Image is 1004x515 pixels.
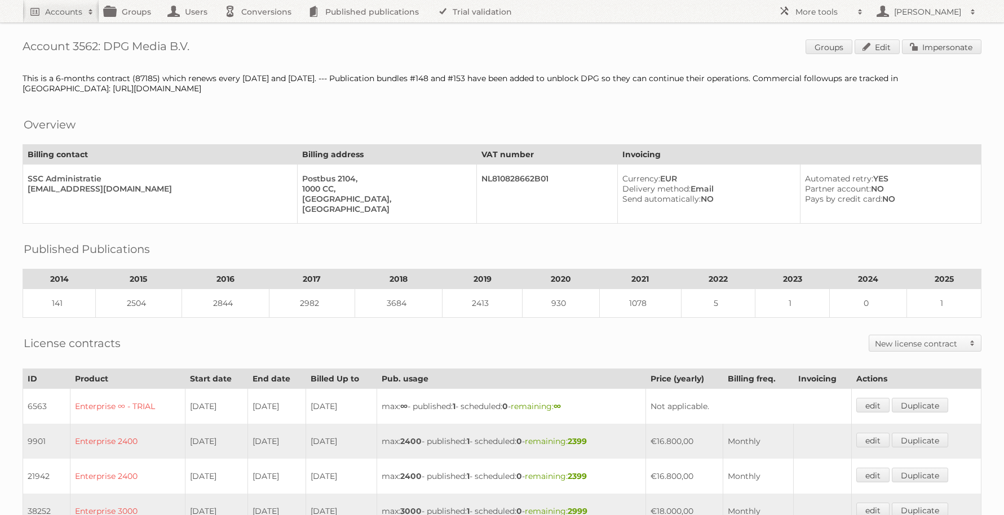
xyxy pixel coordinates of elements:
h1: Account 3562: DPG Media B.V. [23,39,981,56]
td: max: - published: - scheduled: - [377,424,646,459]
div: NO [805,184,972,194]
td: Not applicable. [646,389,852,424]
th: 2025 [907,269,981,289]
div: SSC Administratie [28,174,288,184]
span: Automated retry: [805,174,873,184]
td: [DATE] [306,459,377,494]
th: Product [70,369,185,389]
span: remaining: [511,401,561,411]
div: [GEOGRAPHIC_DATA], [302,194,467,204]
div: 1000 CC, [302,184,467,194]
h2: Published Publications [24,241,150,257]
td: €16.800,00 [646,459,723,494]
td: max: - published: - scheduled: - [377,459,646,494]
th: 2018 [355,269,443,289]
div: NO [622,194,791,204]
a: edit [856,398,890,412]
div: YES [805,174,972,184]
th: Billing contact [23,145,298,165]
td: 2413 [443,289,523,318]
td: 5 [681,289,755,318]
th: Start date [185,369,248,389]
th: 2014 [23,269,96,289]
th: ID [23,369,70,389]
th: 2022 [681,269,755,289]
td: [DATE] [185,389,248,424]
span: Currency: [622,174,660,184]
td: 2982 [269,289,355,318]
span: Pays by credit card: [805,194,882,204]
strong: 2400 [400,471,422,481]
strong: 1 [467,471,470,481]
span: Partner account: [805,184,871,194]
th: 2016 [182,269,269,289]
th: Billing freq. [723,369,793,389]
h2: More tools [795,6,852,17]
strong: 2400 [400,436,422,446]
td: 21942 [23,459,70,494]
th: 2021 [600,269,682,289]
span: remaining: [525,471,587,481]
div: [EMAIL_ADDRESS][DOMAIN_NAME] [28,184,288,194]
span: remaining: [525,436,587,446]
td: Enterprise ∞ - TRIAL [70,389,185,424]
a: edit [856,433,890,447]
h2: License contracts [24,335,121,352]
td: max: - published: - scheduled: - [377,389,646,424]
strong: 2399 [568,471,587,481]
th: 2024 [830,269,907,289]
strong: 0 [502,401,508,411]
div: [GEOGRAPHIC_DATA] [302,204,467,214]
th: Pub. usage [377,369,646,389]
td: 930 [523,289,600,318]
strong: 0 [516,436,522,446]
h2: New license contract [875,338,964,349]
th: 2020 [523,269,600,289]
div: Email [622,184,791,194]
td: 1078 [600,289,682,318]
th: 2019 [443,269,523,289]
a: Groups [806,39,852,54]
th: 2023 [755,269,830,289]
strong: 0 [516,471,522,481]
td: 9901 [23,424,70,459]
h2: Overview [24,116,76,133]
td: NL810828662B01 [476,165,617,224]
a: Duplicate [892,398,948,412]
th: Billing address [298,145,476,165]
td: 1 [755,289,830,318]
td: Monthly [723,424,793,459]
strong: 2399 [568,436,587,446]
td: 2504 [96,289,182,318]
td: [DATE] [185,459,248,494]
th: Invoicing [793,369,852,389]
h2: [PERSON_NAME] [891,6,965,17]
strong: ∞ [400,401,408,411]
td: [DATE] [185,424,248,459]
th: End date [248,369,306,389]
div: NO [805,194,972,204]
td: 6563 [23,389,70,424]
a: edit [856,468,890,482]
td: [DATE] [248,424,306,459]
a: Edit [855,39,900,54]
td: 0 [830,289,907,318]
td: €16.800,00 [646,424,723,459]
th: Price (yearly) [646,369,723,389]
td: [DATE] [248,459,306,494]
th: VAT number [476,145,617,165]
td: [DATE] [306,389,377,424]
div: EUR [622,174,791,184]
th: Invoicing [617,145,981,165]
td: Enterprise 2400 [70,459,185,494]
strong: 1 [453,401,455,411]
a: Duplicate [892,433,948,447]
td: 1 [907,289,981,318]
span: Toggle [964,335,981,351]
th: Billed Up to [306,369,377,389]
a: Duplicate [892,468,948,482]
td: [DATE] [248,389,306,424]
h2: Accounts [45,6,82,17]
td: 2844 [182,289,269,318]
td: 3684 [355,289,443,318]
